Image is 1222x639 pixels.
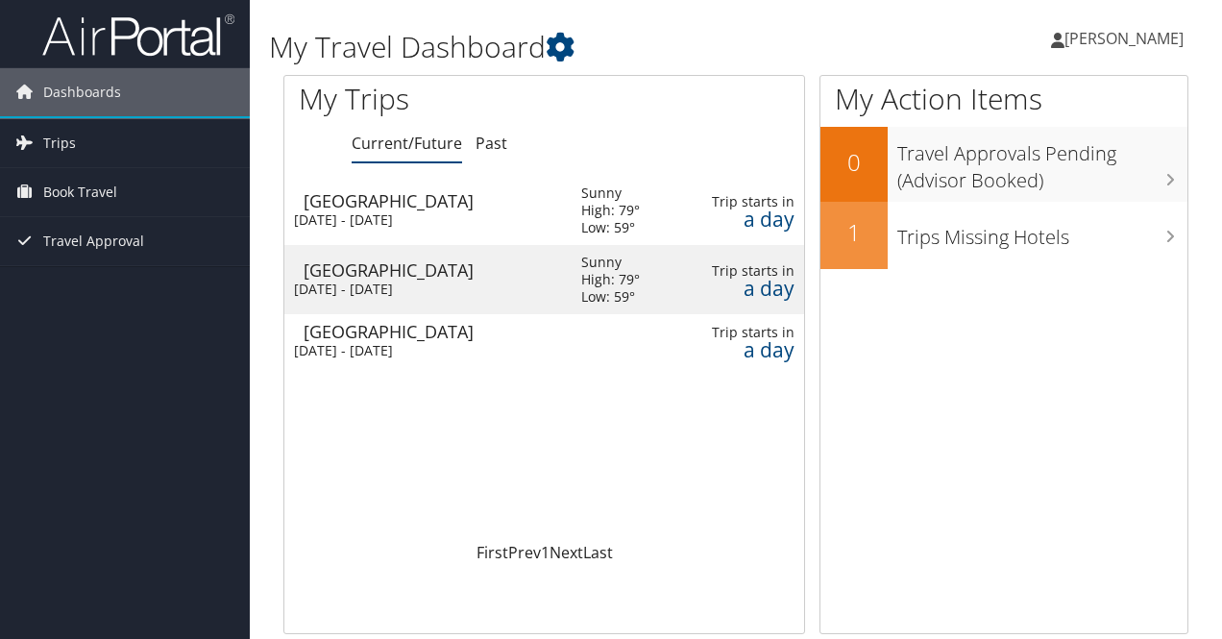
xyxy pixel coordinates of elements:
[550,542,583,563] a: Next
[581,254,640,271] div: Sunny
[581,271,640,288] div: High: 79°
[304,261,562,279] div: [GEOGRAPHIC_DATA]
[43,119,76,167] span: Trips
[696,280,794,297] div: a day
[820,202,1187,269] a: 1Trips Missing Hotels
[269,27,892,67] h1: My Travel Dashboard
[897,131,1187,194] h3: Travel Approvals Pending (Advisor Booked)
[294,211,552,229] div: [DATE] - [DATE]
[299,79,574,119] h1: My Trips
[294,281,552,298] div: [DATE] - [DATE]
[541,542,550,563] a: 1
[581,219,640,236] div: Low: 59°
[581,184,640,202] div: Sunny
[581,202,640,219] div: High: 79°
[43,68,121,116] span: Dashboards
[583,542,613,563] a: Last
[581,288,640,306] div: Low: 59°
[304,323,562,340] div: [GEOGRAPHIC_DATA]
[1051,10,1203,67] a: [PERSON_NAME]
[820,79,1187,119] h1: My Action Items
[897,214,1187,251] h3: Trips Missing Hotels
[477,542,508,563] a: First
[696,324,794,341] div: Trip starts in
[508,542,541,563] a: Prev
[43,217,144,265] span: Travel Approval
[696,341,794,358] div: a day
[696,193,794,210] div: Trip starts in
[42,12,234,58] img: airportal-logo.png
[304,192,562,209] div: [GEOGRAPHIC_DATA]
[43,168,117,216] span: Book Travel
[476,133,507,154] a: Past
[352,133,462,154] a: Current/Future
[820,146,888,179] h2: 0
[696,262,794,280] div: Trip starts in
[820,216,888,249] h2: 1
[696,210,794,228] div: a day
[1064,28,1184,49] span: [PERSON_NAME]
[294,342,552,359] div: [DATE] - [DATE]
[820,127,1187,201] a: 0Travel Approvals Pending (Advisor Booked)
